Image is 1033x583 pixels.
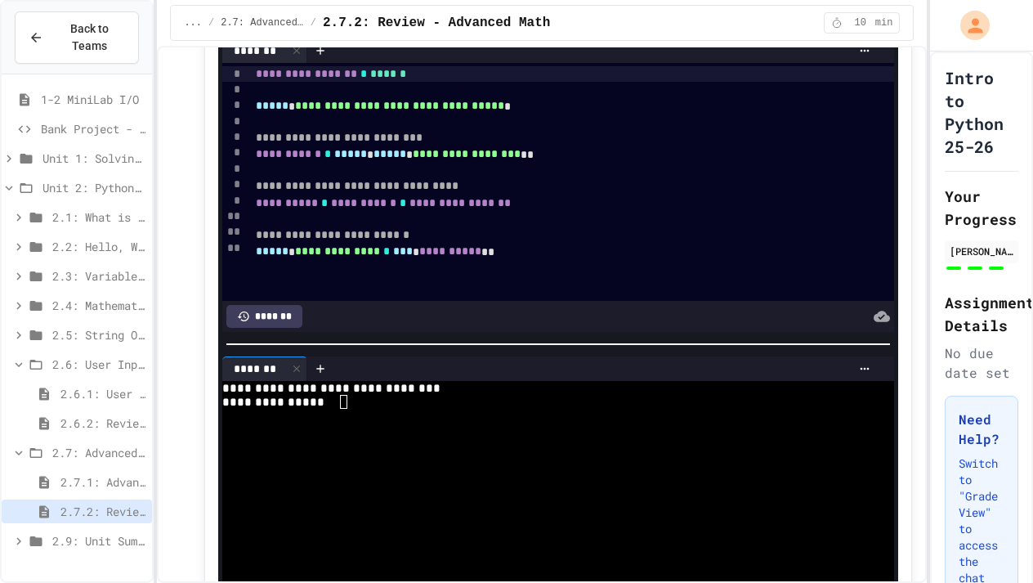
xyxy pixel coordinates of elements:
[950,244,1013,258] div: [PERSON_NAME], 6
[311,16,316,29] span: /
[60,473,145,491] span: 2.7.1: Advanced Math
[60,503,145,520] span: 2.7.2: Review - Advanced Math
[959,410,1004,449] h3: Need Help?
[208,16,214,29] span: /
[53,20,125,55] span: Back to Teams
[41,120,145,137] span: Bank Project - Python
[945,185,1018,231] h2: Your Progress
[875,16,893,29] span: min
[52,532,145,549] span: 2.9: Unit Summary
[42,179,145,196] span: Unit 2: Python Fundamentals
[60,385,145,402] span: 2.6.1: User Input
[847,16,874,29] span: 10
[60,415,145,432] span: 2.6.2: Review - User Input
[52,356,145,373] span: 2.6: User Input
[323,13,550,33] span: 2.7.2: Review - Advanced Math
[221,16,304,29] span: 2.7: Advanced Math
[945,66,1018,158] h1: Intro to Python 25-26
[52,238,145,255] span: 2.2: Hello, World!
[52,209,145,226] span: 2.1: What is Code?
[52,267,145,285] span: 2.3: Variables and Data Types
[184,16,202,29] span: ...
[15,11,139,64] button: Back to Teams
[52,297,145,314] span: 2.4: Mathematical Operators
[52,326,145,343] span: 2.5: String Operators
[41,91,145,108] span: 1-2 MiniLab I/O
[945,291,1018,337] h2: Assignment Details
[42,150,145,167] span: Unit 1: Solving Problems in Computer Science
[945,343,1018,383] div: No due date set
[52,444,145,461] span: 2.7: Advanced Math
[943,7,994,44] div: My Account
